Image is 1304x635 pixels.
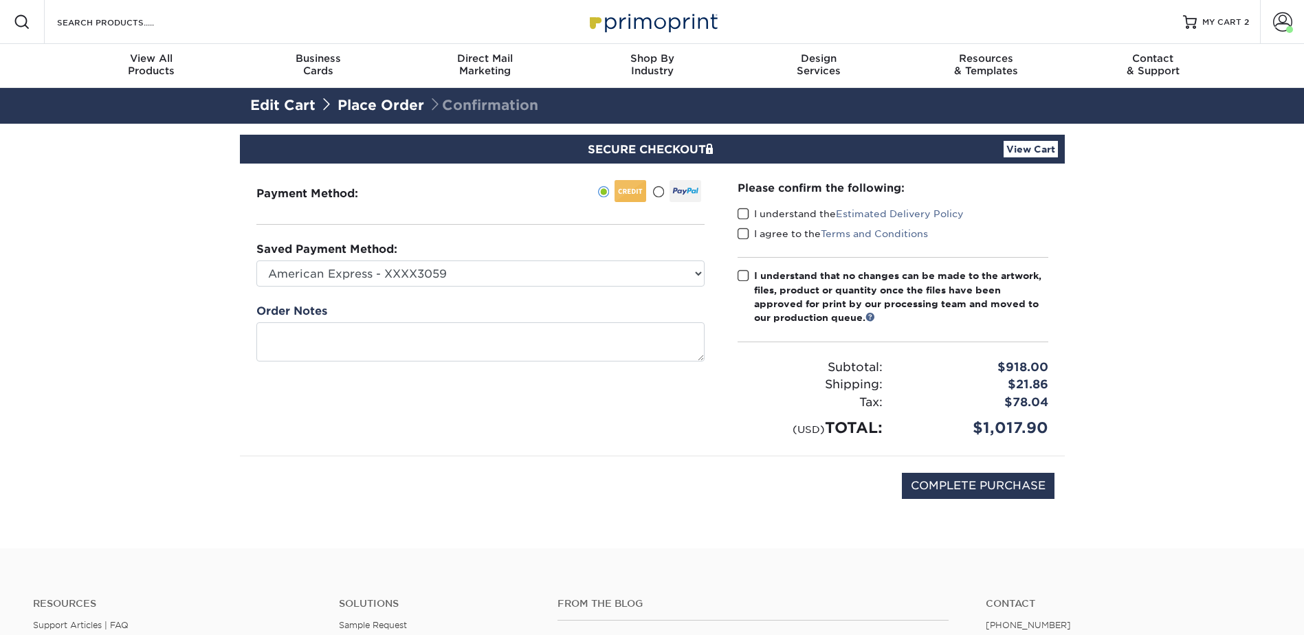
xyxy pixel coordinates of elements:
span: SECURE CHECKOUT [588,143,717,156]
div: Subtotal: [727,359,893,377]
a: View AllProducts [68,44,235,88]
label: Order Notes [256,303,327,320]
input: COMPLETE PURCHASE [902,473,1054,499]
div: Tax: [727,394,893,412]
div: Cards [234,52,401,77]
div: Products [68,52,235,77]
h3: Payment Method: [256,187,392,200]
label: I understand the [738,207,964,221]
a: Direct MailMarketing [401,44,568,88]
a: Support Articles | FAQ [33,620,129,630]
div: & Support [1070,52,1237,77]
span: Resources [903,52,1070,65]
img: Primoprint [584,7,721,36]
div: $21.86 [893,376,1059,394]
div: Services [736,52,903,77]
span: Design [736,52,903,65]
div: & Templates [903,52,1070,77]
a: Terms and Conditions [821,228,928,239]
label: Saved Payment Method: [256,241,397,258]
a: Edit Cart [250,97,316,113]
a: Resources& Templates [903,44,1070,88]
h4: Resources [33,598,318,610]
div: Shipping: [727,376,893,394]
span: Confirmation [428,97,538,113]
h4: Solutions [339,598,537,610]
div: I understand that no changes can be made to the artwork, files, product or quantity once the file... [754,269,1048,325]
div: $918.00 [893,359,1059,377]
span: Business [234,52,401,65]
small: (USD) [793,423,825,435]
a: View Cart [1004,141,1058,157]
a: Place Order [338,97,424,113]
a: Estimated Delivery Policy [836,208,964,219]
a: Contact [986,598,1271,610]
div: $78.04 [893,394,1059,412]
a: DesignServices [736,44,903,88]
span: MY CART [1202,16,1241,28]
div: TOTAL: [727,416,893,439]
div: Marketing [401,52,568,77]
a: [PHONE_NUMBER] [986,620,1071,630]
div: $1,017.90 [893,416,1059,439]
span: Direct Mail [401,52,568,65]
a: Contact& Support [1070,44,1237,88]
a: Sample Request [339,620,407,630]
span: Contact [1070,52,1237,65]
span: 2 [1244,17,1249,27]
label: I agree to the [738,227,928,241]
span: Shop By [568,52,736,65]
a: Shop ByIndustry [568,44,736,88]
h4: From the Blog [557,598,949,610]
div: Please confirm the following: [738,180,1048,196]
a: BusinessCards [234,44,401,88]
div: Industry [568,52,736,77]
span: View All [68,52,235,65]
input: SEARCH PRODUCTS..... [56,14,190,30]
